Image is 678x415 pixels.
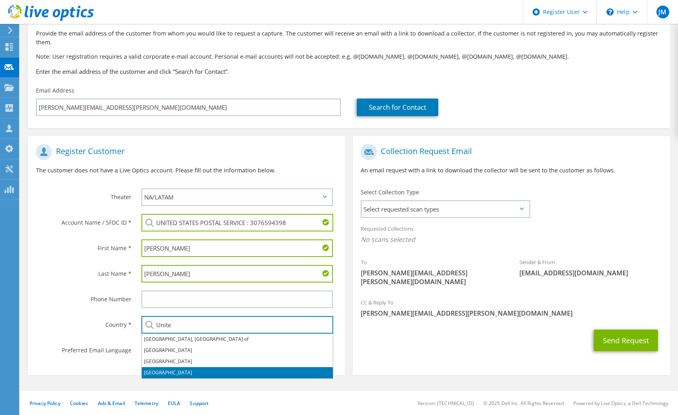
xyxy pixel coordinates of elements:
[361,309,662,318] span: [PERSON_NAME][EMAIL_ADDRESS][PERSON_NAME][DOMAIN_NAME]
[36,316,131,329] label: Country *
[135,400,158,407] a: Telemetry
[190,400,209,407] a: Support
[594,330,658,351] button: Send Request
[36,87,74,95] label: Email Address
[142,356,333,367] li: [GEOGRAPHIC_DATA]
[98,400,125,407] a: Ads & Email
[606,8,614,16] svg: \n
[36,239,131,252] label: First Name *
[36,52,662,61] p: Note: User registration requires a valid corporate e-mail account. Personal e-mail accounts will ...
[519,269,662,277] span: [EMAIL_ADDRESS][DOMAIN_NAME]
[573,400,668,407] li: Powered by Live Optics, a Dell Technology
[353,294,670,322] div: CC & Reply To
[483,400,564,407] li: © 2025 Dell Inc. All Rights Reserved
[357,99,438,116] a: Search for Contact
[353,220,670,250] div: Requested Collections
[142,345,333,356] li: [GEOGRAPHIC_DATA]
[36,29,662,47] p: Provide the email address of the customer from whom you would like to request a capture. The cust...
[36,188,131,201] label: Theater
[142,367,333,378] li: [GEOGRAPHIC_DATA]
[361,269,503,286] span: [PERSON_NAME][EMAIL_ADDRESS][PERSON_NAME][DOMAIN_NAME]
[362,201,529,217] span: Select requested scan types
[70,400,88,407] a: Cookies
[36,214,131,227] label: Account Name / SFDC ID *
[353,254,511,290] div: To
[361,166,662,175] p: An email request with a link to download the collector will be sent to the customer as follows.
[36,290,131,303] label: Phone Number
[36,265,131,278] label: Last Name *
[142,334,333,345] li: [GEOGRAPHIC_DATA], [GEOGRAPHIC_DATA] of
[361,235,662,244] span: No scans selected
[361,144,658,160] h1: Collection Request Email
[511,254,670,281] div: Sender & From
[168,400,180,407] a: EULA
[361,188,419,196] label: Select Collection Type
[656,6,669,18] span: JM
[418,400,474,407] li: Version: [TECHNICAL_ID]
[36,166,337,175] p: The customer does not have a Live Optics account. Please fill out the information below.
[30,400,60,407] a: Privacy Policy
[36,342,131,354] label: Preferred Email Language
[36,144,333,160] h1: Register Customer
[36,67,662,76] h3: Enter the email address of the customer and click “Search for Contact”.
